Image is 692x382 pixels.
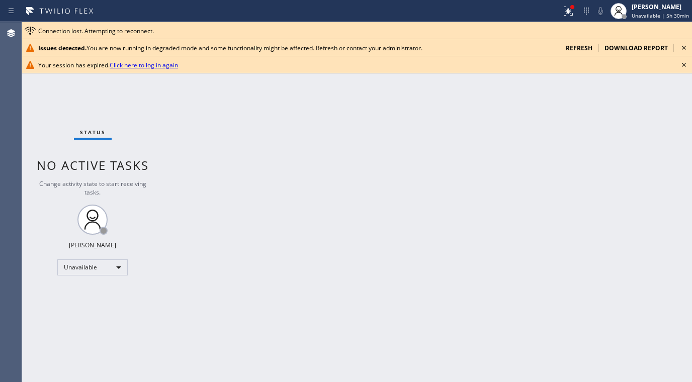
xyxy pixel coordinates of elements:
[38,61,178,69] span: Your session has expired.
[604,44,668,52] span: download report
[38,44,86,52] b: Issues detected.
[37,157,149,173] span: No active tasks
[110,61,178,69] a: Click here to log in again
[593,4,608,18] button: Mute
[38,27,154,35] span: Connection lost. Attempting to reconnect.
[57,259,128,275] div: Unavailable
[39,179,146,197] span: Change activity state to start receiving tasks.
[632,3,689,11] div: [PERSON_NAME]
[80,129,106,136] span: Status
[38,44,558,52] div: You are now running in degraded mode and some functionality might be affected. Refresh or contact...
[632,12,689,19] span: Unavailable | 5h 30min
[69,241,116,249] div: [PERSON_NAME]
[566,44,592,52] span: refresh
